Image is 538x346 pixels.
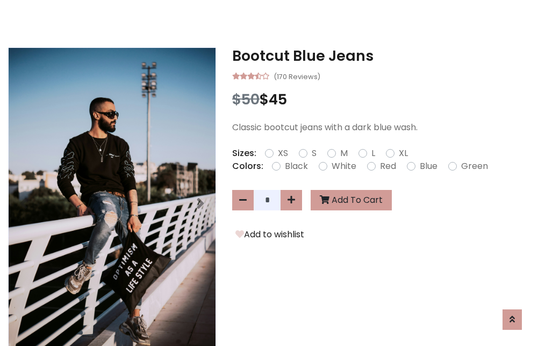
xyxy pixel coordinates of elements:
button: Add To Cart [311,190,392,210]
label: Blue [420,160,437,173]
button: Add to wishlist [232,228,307,242]
p: Classic bootcut jeans with a dark blue wash. [232,121,530,134]
label: White [332,160,356,173]
label: XS [278,147,288,160]
p: Sizes: [232,147,256,160]
label: M [340,147,348,160]
label: XL [399,147,408,160]
small: (170 Reviews) [274,69,320,82]
h3: $ [232,91,530,108]
label: L [371,147,375,160]
label: S [312,147,317,160]
p: Colors: [232,160,263,173]
h3: Bootcut Blue Jeans [232,47,530,65]
label: Black [285,160,308,173]
label: Red [380,160,396,173]
span: $50 [232,89,260,109]
label: Green [461,160,488,173]
span: 45 [269,89,287,109]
